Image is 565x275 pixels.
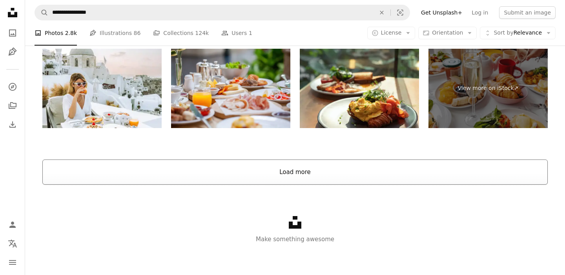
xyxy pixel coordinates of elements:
[300,49,419,128] img: Croissant sandwich breakfast with scrambled egg, smoked salmon and vegetable salad. Brunch time.
[35,5,410,20] form: Find visuals sitewide
[418,27,477,39] button: Orientation
[171,49,290,128] img: Table full of various fresh food in luxury modern restaurant
[499,6,556,19] button: Submit an image
[42,49,162,128] img: Morning Bliss: Luxury Breakfast with a View in Oia, Santorini
[5,255,20,270] button: Menu
[5,236,20,251] button: Language
[5,117,20,132] a: Download History
[5,98,20,114] a: Collections
[35,5,48,20] button: Search Unsplash
[221,20,252,46] a: Users 1
[5,79,20,95] a: Explore
[25,235,565,244] p: Make something awesome
[494,29,513,36] span: Sort by
[5,217,20,233] a: Log in / Sign up
[195,29,209,37] span: 124k
[480,27,556,39] button: Sort byRelevance
[416,6,467,19] a: Get Unsplash+
[373,5,390,20] button: Clear
[494,29,542,37] span: Relevance
[5,5,20,22] a: Home — Unsplash
[134,29,141,37] span: 86
[428,49,548,128] a: View more on iStock↗
[89,20,140,46] a: Illustrations 86
[432,29,463,36] span: Orientation
[42,159,548,185] button: Load more
[5,25,20,41] a: Photos
[153,20,209,46] a: Collections 124k
[367,27,416,39] button: License
[381,29,402,36] span: License
[467,6,493,19] a: Log in
[5,44,20,60] a: Illustrations
[249,29,252,37] span: 1
[391,5,410,20] button: Visual search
